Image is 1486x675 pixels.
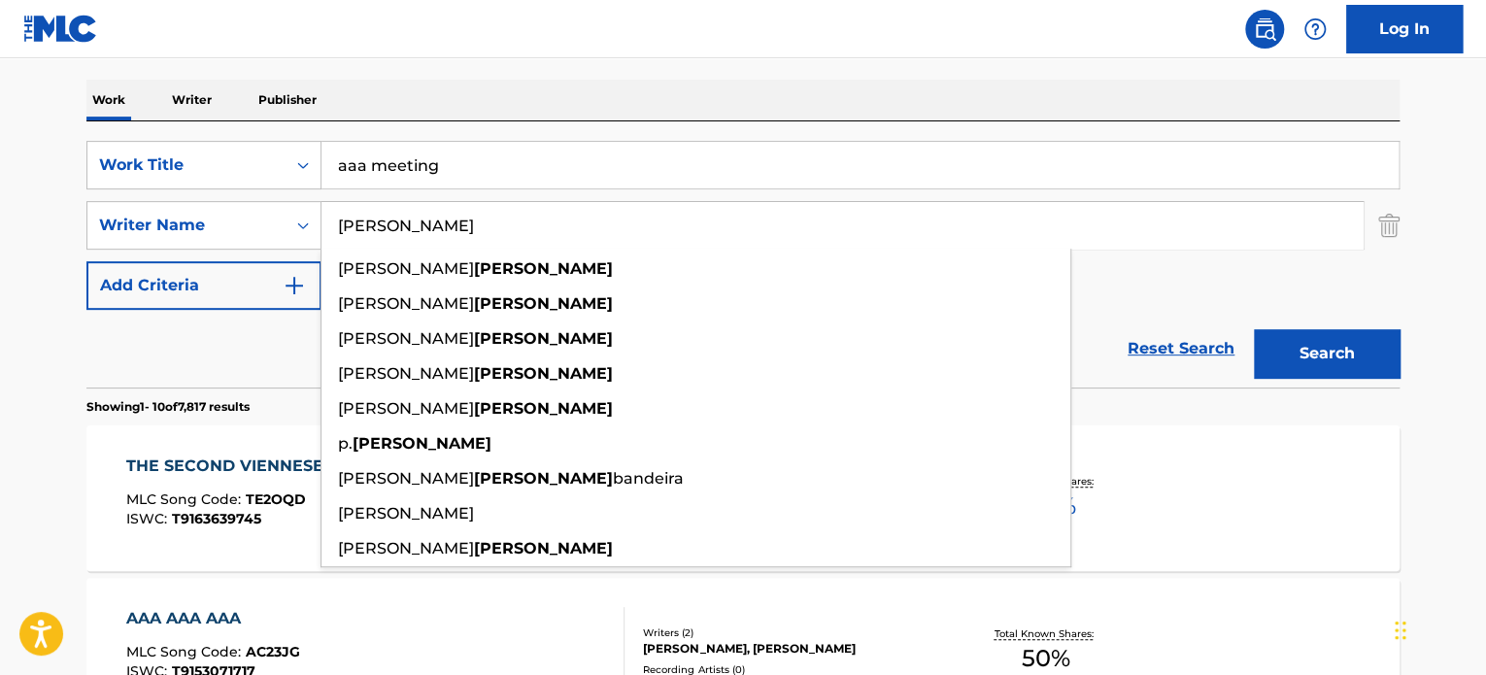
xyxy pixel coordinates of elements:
p: Work [86,80,131,120]
img: 9d2ae6d4665cec9f34b9.svg [283,274,306,297]
div: Help [1296,10,1334,49]
span: [PERSON_NAME] [338,259,474,278]
p: Total Known Shares: [994,626,1098,641]
span: TE2OQD [246,490,306,508]
span: T9163639745 [172,510,261,527]
div: Writer Name [99,214,274,237]
strong: [PERSON_NAME] [474,399,613,418]
strong: [PERSON_NAME] [474,294,613,313]
span: AC23JG [246,643,300,660]
span: [PERSON_NAME] [338,329,474,348]
span: MLC Song Code : [126,490,246,508]
form: Search Form [86,141,1400,388]
p: Publisher [253,80,322,120]
strong: [PERSON_NAME] [353,434,491,453]
strong: [PERSON_NAME] [474,329,613,348]
span: p. [338,434,353,453]
div: THE SECOND VIENNESE AAA MEETING [126,455,453,478]
strong: [PERSON_NAME] [474,469,613,488]
span: [PERSON_NAME] [338,294,474,313]
img: Delete Criterion [1378,201,1400,250]
img: help [1303,17,1327,41]
div: Work Title [99,153,274,177]
a: THE SECOND VIENNESE AAA MEETINGMLC Song Code:TE2OQDISWC:T9163639745Writers (1)[PERSON_NAME]Record... [86,425,1400,571]
img: search [1253,17,1276,41]
div: AAA AAA AAA [126,607,300,630]
span: [PERSON_NAME] [338,539,474,557]
span: [PERSON_NAME] [338,504,474,523]
iframe: Chat Widget [1389,582,1486,675]
span: [PERSON_NAME] [338,469,474,488]
a: Public Search [1245,10,1284,49]
p: Writer [166,80,218,120]
div: Writers ( 2 ) [643,625,936,640]
div: Drag [1395,601,1406,659]
span: ISWC : [126,510,172,527]
span: MLC Song Code : [126,643,246,660]
span: bandeira [613,469,684,488]
span: [PERSON_NAME] [338,399,474,418]
button: Search [1254,329,1400,378]
strong: [PERSON_NAME] [474,539,613,557]
div: [PERSON_NAME], [PERSON_NAME] [643,640,936,658]
a: Log In [1346,5,1463,53]
a: Reset Search [1118,327,1244,370]
strong: [PERSON_NAME] [474,364,613,383]
img: MLC Logo [23,15,98,43]
strong: [PERSON_NAME] [474,259,613,278]
span: [PERSON_NAME] [338,364,474,383]
p: Showing 1 - 10 of 7,817 results [86,398,250,416]
button: Add Criteria [86,261,321,310]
